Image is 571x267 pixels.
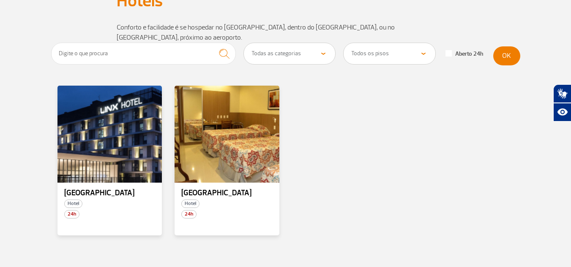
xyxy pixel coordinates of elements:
span: Hotel [181,200,199,208]
p: Conforto e facilidade é se hospedar no [GEOGRAPHIC_DATA], dentro do [GEOGRAPHIC_DATA], ou no [GEO... [117,22,455,43]
label: Aberto 24h [445,50,483,58]
span: 24h [64,210,79,218]
p: [GEOGRAPHIC_DATA] [64,189,156,197]
span: Hotel [64,200,82,208]
span: 24h [181,210,197,218]
button: Abrir tradutor de língua de sinais. [553,84,571,103]
p: [GEOGRAPHIC_DATA] [181,189,273,197]
button: OK [493,46,520,65]
input: Digite o que procura [51,43,236,65]
div: Plugin de acessibilidade da Hand Talk. [553,84,571,121]
button: Abrir recursos assistivos. [553,103,571,121]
